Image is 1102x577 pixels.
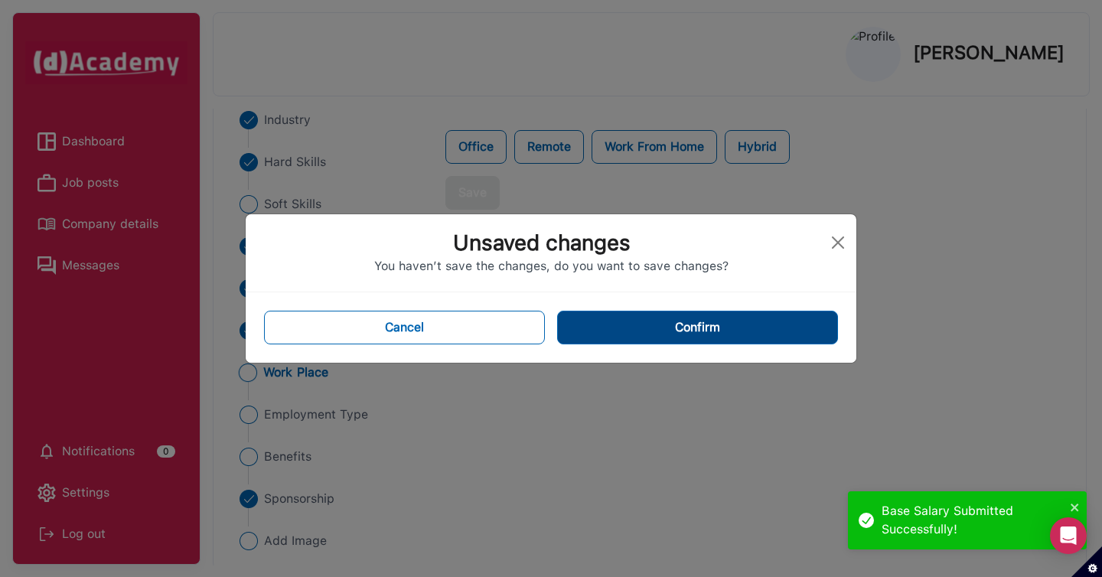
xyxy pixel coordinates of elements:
[264,311,545,344] button: Cancel
[1070,497,1081,516] button: close
[826,230,850,255] button: Close
[1071,546,1102,577] button: Set cookie preferences
[1050,517,1087,554] div: Open Intercom Messenger
[374,259,729,273] span: You haven’t save the changes, do you want to save changes?
[557,311,838,344] button: Confirm
[258,227,826,259] div: Unsaved changes
[882,502,1065,539] div: Base Salary Submitted Successfully!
